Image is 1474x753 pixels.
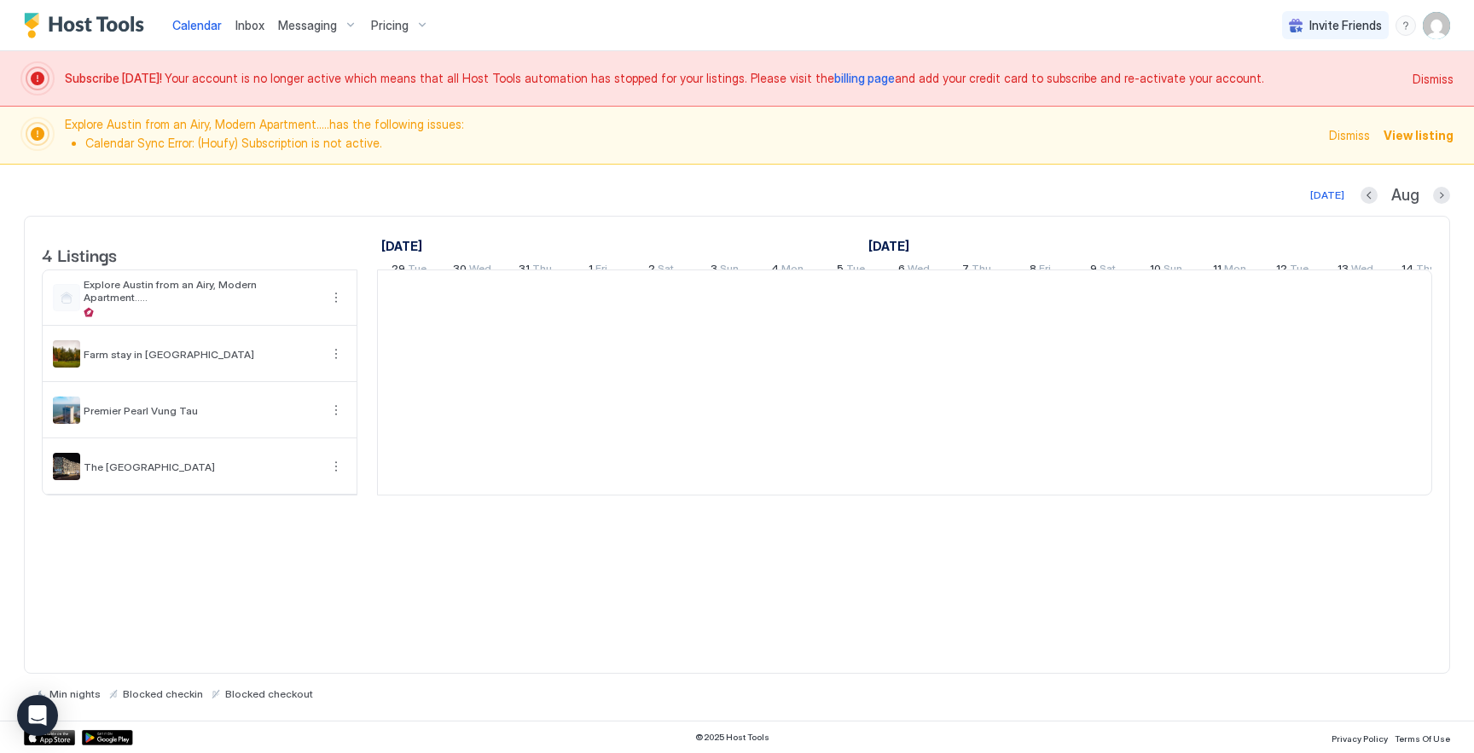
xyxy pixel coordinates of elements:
a: August 10, 2025 [1146,258,1187,283]
div: listing image [53,397,80,424]
a: August 8, 2025 [1025,258,1055,283]
span: Wed [1351,262,1373,280]
span: The [GEOGRAPHIC_DATA] [84,460,319,473]
a: Terms Of Use [1395,728,1450,746]
span: Fri [595,262,607,280]
button: More options [326,456,346,477]
span: 3 [711,262,717,280]
a: Privacy Policy [1332,728,1388,746]
span: Terms Of Use [1395,733,1450,744]
span: Thu [1416,262,1436,280]
span: Min nights [49,687,101,700]
span: 1 [589,262,593,280]
span: Blocked checkout [225,687,313,700]
div: menu [326,400,346,420]
span: Explore Austin from an Airy, Modern Apartment..... [84,278,319,304]
div: Dismiss [1413,70,1454,88]
li: Calendar Sync Error: (Houfy) Subscription is not active. [85,136,1319,151]
a: Google Play Store [82,730,133,745]
div: Dismiss [1329,126,1370,144]
a: August 2, 2025 [644,258,678,283]
span: Thu [972,262,991,280]
span: Sun [720,262,739,280]
a: August 14, 2025 [1397,258,1440,283]
span: 4 Listings [42,241,117,267]
button: More options [326,287,346,308]
div: [DATE] [1310,188,1344,203]
span: Blocked checkin [123,687,203,700]
span: 11 [1213,262,1222,280]
span: Wed [908,262,930,280]
span: 6 [898,262,905,280]
span: Premier Pearl Vung Tau [84,404,319,417]
span: Explore Austin from an Airy, Modern Apartment..... has the following issues: [65,117,1319,153]
a: Calendar [172,16,222,34]
span: 29 [392,262,405,280]
span: Calendar [172,18,222,32]
a: August 5, 2025 [833,258,869,283]
div: menu [326,287,346,308]
span: Sat [1100,262,1116,280]
span: Mon [1224,262,1246,280]
span: 9 [1090,262,1097,280]
a: August 13, 2025 [1333,258,1378,283]
div: menu [326,344,346,364]
button: More options [326,344,346,364]
a: July 30, 2025 [449,258,496,283]
a: App Store [24,730,75,745]
span: Inbox [235,18,264,32]
span: Your account is no longer active which means that all Host Tools automation has stopped for your ... [65,71,1402,86]
span: Messaging [278,18,337,33]
span: Sun [1164,262,1182,280]
a: August 1, 2025 [864,234,914,258]
div: View listing [1384,126,1454,144]
span: 4 [771,262,779,280]
span: 10 [1150,262,1161,280]
div: menu [326,456,346,477]
span: Invite Friends [1309,18,1382,33]
span: Thu [532,262,552,280]
a: August 1, 2025 [584,258,612,283]
div: listing image [53,453,80,480]
button: Previous month [1361,187,1378,204]
div: Open Intercom Messenger [17,695,58,736]
span: Fri [1039,262,1051,280]
span: Mon [781,262,804,280]
a: August 4, 2025 [767,258,808,283]
a: Host Tools Logo [24,13,152,38]
span: 30 [453,262,467,280]
span: Pricing [371,18,409,33]
button: Next month [1433,187,1450,204]
span: Tue [1290,262,1309,280]
a: August 6, 2025 [894,258,934,283]
a: August 3, 2025 [706,258,743,283]
div: menu [1396,15,1416,36]
span: 5 [837,262,844,280]
button: More options [326,400,346,420]
span: Farm stay in [GEOGRAPHIC_DATA] [84,348,319,361]
span: Sat [658,262,674,280]
a: August 11, 2025 [1209,258,1251,283]
div: User profile [1423,12,1450,39]
span: Privacy Policy [1332,733,1388,744]
span: 12 [1276,262,1287,280]
span: 2 [648,262,655,280]
a: July 29, 2025 [377,234,427,258]
a: Inbox [235,16,264,34]
button: [DATE] [1308,185,1347,206]
span: Tue [408,262,427,280]
a: July 31, 2025 [514,258,556,283]
span: 7 [962,262,969,280]
a: August 7, 2025 [958,258,995,283]
span: Aug [1391,186,1419,206]
span: Subscribe [DATE]! [65,71,165,85]
span: 31 [519,262,530,280]
span: © 2025 Host Tools [695,732,769,743]
a: July 29, 2025 [387,258,431,283]
span: Tue [846,262,865,280]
